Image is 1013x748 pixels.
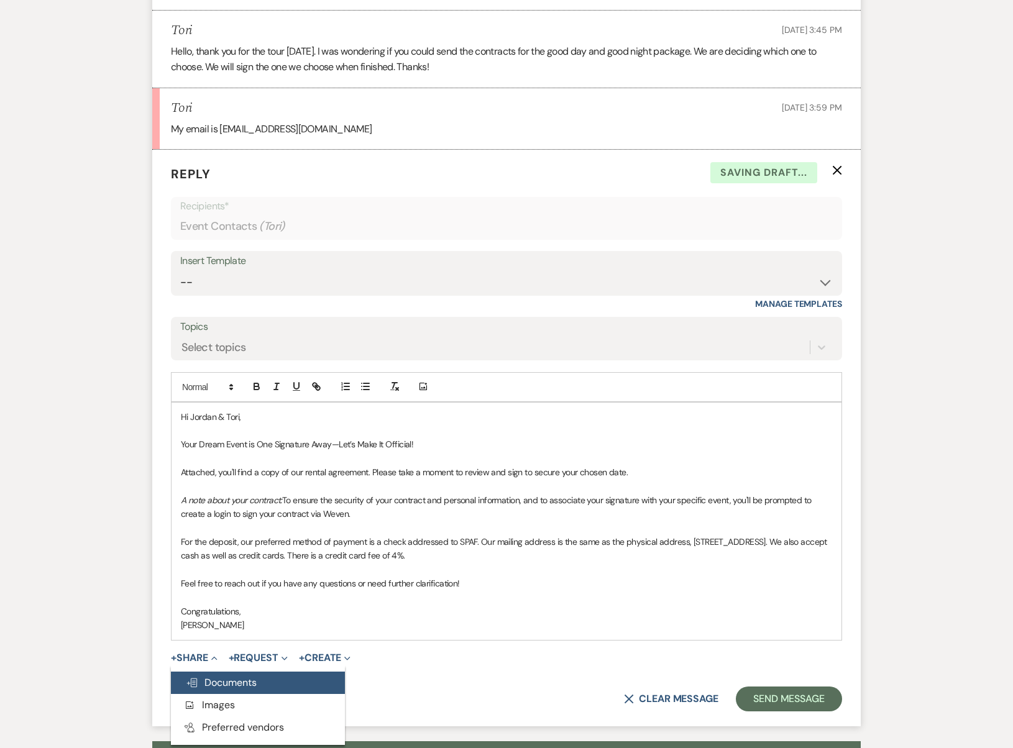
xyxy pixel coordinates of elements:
button: Documents [171,672,345,694]
a: Manage Templates [755,298,842,309]
span: + [299,653,305,663]
p: Your Dream Event is One Signature Away—Let’s Make It Official! [181,437,832,451]
span: Reply [171,166,211,182]
p: For the deposit, our preferred method of payment is a check addressed to SPAF. Our mailing addres... [181,535,832,563]
button: Request [229,653,288,663]
button: Share [171,653,218,663]
p: [PERSON_NAME] [181,618,832,632]
p: Attached, you'll find a copy of our rental agreement. Please take a moment to review and sign to ... [181,465,832,479]
button: Send Message [736,686,842,711]
span: Documents [186,676,257,689]
div: Insert Template [180,252,833,270]
p: Hello, thank you for the tour [DATE]. I was wondering if you could send the contracts for the goo... [171,43,842,75]
span: Images [183,698,235,711]
button: Create [299,653,351,663]
h5: Tori [171,101,192,116]
span: Saving draft... [710,162,817,183]
div: Event Contacts [180,214,833,239]
p: Feel free to reach out if you have any questions or need further clarification! [181,577,832,590]
p: Hi Jordan & Tori, [181,410,832,424]
button: Clear message [624,694,718,704]
button: Images [171,694,345,716]
span: [DATE] 3:45 PM [782,24,842,35]
p: Congratulations, [181,604,832,618]
span: [DATE] 3:59 PM [782,102,842,113]
p: Recipients* [180,198,833,214]
label: Topics [180,318,833,336]
button: Preferred vendors [171,716,345,739]
p: To ensure the security of your contract and personal information, and to associate your signature... [181,493,832,521]
span: + [229,653,234,663]
p: My email is [EMAIL_ADDRESS][DOMAIN_NAME] [171,121,842,137]
div: Select topics [181,339,246,356]
span: + [171,653,176,663]
em: A note about your contract: [181,495,282,506]
h5: Tori [171,23,192,39]
span: ( Tori ) [259,218,285,235]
